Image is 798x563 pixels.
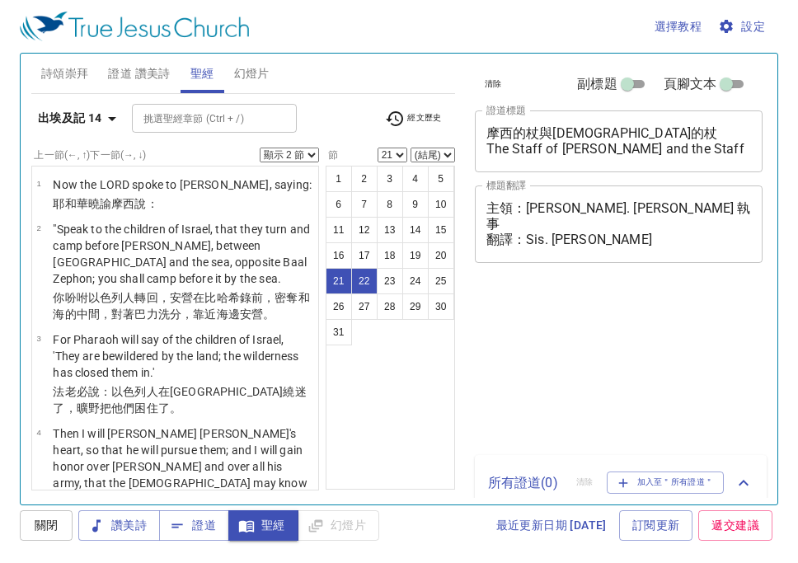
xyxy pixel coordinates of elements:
span: 清除 [485,77,502,91]
p: 耶和華 [53,195,312,212]
wh5226: 海 [217,307,275,321]
button: 1 [326,166,352,192]
div: 所有證道(0)清除加入至＂所有證道＂ [475,455,767,509]
span: 1 [36,179,40,188]
button: 31 [326,319,352,345]
p: 所有證道 ( 0 ) [488,473,563,493]
a: 遞交建議 [698,510,772,541]
span: 訂閱更新 [632,515,680,536]
button: 出埃及記 14 [31,103,129,134]
span: 設定 [721,16,765,37]
p: 法老 [53,383,313,416]
a: 訂閱更新 [619,510,693,541]
wh7725: ，安營 [53,291,309,321]
iframe: from-child [468,280,707,449]
textarea: 主領：[PERSON_NAME]. [PERSON_NAME] 執事 翻譯：Sis. [PERSON_NAME] [PERSON_NAME] 姐妹 今日讀經進度：哥林多前書第9章1~12節 [486,200,752,247]
button: 選擇教程 [648,12,709,42]
button: 20 [428,242,454,269]
button: 8 [377,191,403,218]
span: 副標題 [577,74,617,94]
span: 聖經 [242,515,285,536]
button: 證道 [159,510,229,541]
button: 2 [351,166,378,192]
wh6440: 巴力洗分 [134,307,275,321]
span: 證道 讚美詩 [108,63,170,84]
button: 27 [351,293,378,320]
wh1696: 以色列 [53,291,309,321]
button: 3 [377,166,403,192]
span: 頁腳文本 [664,74,717,94]
span: 2 [36,223,40,232]
button: 12 [351,217,378,243]
wh776: 繞迷了 [53,385,306,415]
button: 7 [351,191,378,218]
span: 3 [36,334,40,343]
button: 設定 [715,12,772,42]
span: 最近更新日期 [DATE] [496,515,607,536]
wh1121: 在[GEOGRAPHIC_DATA] [53,385,306,415]
span: 聖經 [190,63,214,84]
p: Now the LORD spoke to [PERSON_NAME], saying: [53,176,312,193]
input: Type Bible Reference [137,109,265,128]
wh3220: 的中間，對著 [65,307,275,321]
button: 19 [402,242,429,269]
p: "Speak to the children of Israel, that they turn and camp before [PERSON_NAME], between [GEOGRAPH... [53,221,313,287]
p: 你吩咐 [53,289,313,322]
span: 讚美詩 [92,515,147,536]
button: 21 [326,268,352,294]
button: 28 [377,293,403,320]
button: 29 [402,293,429,320]
button: 26 [326,293,352,320]
wh5462: 。 [170,401,181,415]
span: 加入至＂所有證道＂ [617,475,714,490]
span: 關閉 [33,515,59,536]
wh1121: 轉回 [53,291,309,321]
span: 遞交建議 [711,515,759,536]
wh1189: ，靠近 [181,307,275,321]
button: 9 [402,191,429,218]
p: For Pharaoh will say of the children of Israel, 'They are bewildered by the land; the wilderness ... [53,331,313,381]
wh6547: 必說 [53,385,306,415]
wh2583: 。 [263,307,275,321]
button: 23 [377,268,403,294]
button: 經文歷史 [375,106,452,131]
img: True Jesus Church [20,12,249,41]
button: 5 [428,166,454,192]
button: 15 [428,217,454,243]
wh3068: 曉諭 [88,197,158,210]
span: 經文歷史 [385,109,442,129]
wh559: ：以色列 [53,385,306,415]
label: 節 [326,150,339,160]
span: 4 [36,428,40,437]
wh3478: 人 [53,385,306,415]
label: 上一節 (←, ↑) 下一節 (→, ↓) [34,150,146,160]
p: Then I will [PERSON_NAME] [PERSON_NAME]'s heart, so that he will pursue them; and I will gain hon... [53,425,313,508]
b: 出埃及記 14 [38,108,102,129]
button: 14 [402,217,429,243]
button: 10 [428,191,454,218]
wh943: ，曠野 [65,401,182,415]
wh1696: 摩西 [111,197,158,210]
wh4057: 把他們困住了 [100,401,181,415]
button: 加入至＂所有證道＂ [607,472,725,493]
button: 13 [377,217,403,243]
wh3478: 人 [53,291,309,321]
span: 證道 [172,515,216,536]
button: 清除 [475,74,512,94]
button: 22 [351,268,378,294]
button: 關閉 [20,510,73,541]
button: 6 [326,191,352,218]
button: 24 [402,268,429,294]
span: 詩頌崇拜 [41,63,89,84]
button: 17 [351,242,378,269]
wh4872: 說 [134,197,157,210]
span: 幻燈片 [234,63,270,84]
wh559: ： [147,197,158,210]
button: 聖經 [228,510,298,541]
button: 讚美詩 [78,510,160,541]
a: 最近更新日期 [DATE] [490,510,613,541]
button: 11 [326,217,352,243]
wh3220: 邊安營 [228,307,275,321]
textarea: 摩西的杖與[DEMOGRAPHIC_DATA]的杖 The Staff of [PERSON_NAME] and the Staff of [DEMOGRAPHIC_DATA] [486,125,752,157]
button: 16 [326,242,352,269]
